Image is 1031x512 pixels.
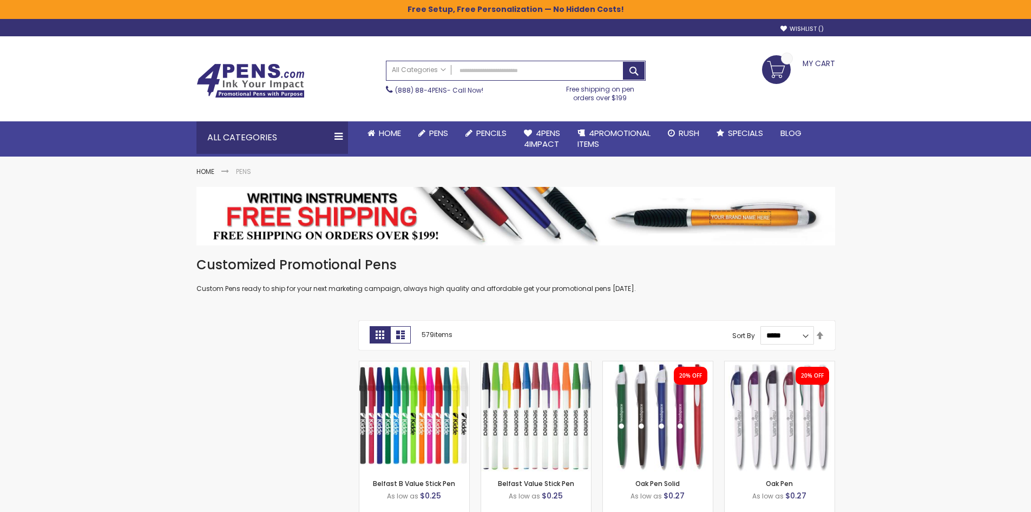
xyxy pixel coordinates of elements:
span: 4PROMOTIONAL ITEMS [577,127,651,150]
span: Rush [679,127,699,139]
img: 4Pens Custom Pens and Promotional Products [196,63,305,98]
strong: Grid [370,326,390,344]
a: (888) 88-4PENS [395,86,447,95]
span: As low as [752,491,784,501]
a: All Categories [386,61,451,79]
span: Pens [429,127,448,139]
a: Pencils [457,121,515,145]
a: Oak Pen Solid [603,361,713,370]
label: Sort By [732,330,755,340]
span: 579 [422,330,434,339]
span: Specials [728,127,763,139]
span: 4Pens 4impact [524,127,560,150]
span: As low as [509,491,540,501]
a: Belfast B Value Stick Pen [359,361,469,370]
span: - Call Now! [395,86,483,95]
div: All Categories [196,121,348,154]
span: $0.25 [542,490,563,501]
span: All Categories [392,66,446,74]
a: Belfast Value Stick Pen [481,361,591,370]
h1: Customized Promotional Pens [196,256,835,274]
a: Home [196,167,214,176]
img: Belfast Value Stick Pen [481,361,591,471]
strong: Pens [236,167,251,176]
img: Belfast B Value Stick Pen [359,361,469,471]
a: 4Pens4impact [515,121,569,157]
a: Oak Pen [725,361,835,370]
div: 20% OFF [679,372,702,380]
a: 4PROMOTIONALITEMS [569,121,659,157]
a: Specials [708,121,772,145]
a: Oak Pen Solid [635,479,680,488]
a: Pens [410,121,457,145]
p: items [422,326,452,344]
span: $0.27 [785,490,806,501]
a: Blog [772,121,810,145]
a: Rush [659,121,708,145]
span: Home [379,127,401,139]
span: $0.25 [420,490,441,501]
span: Pencils [476,127,507,139]
span: As low as [631,491,662,501]
a: Home [359,121,410,145]
img: Oak Pen Solid [603,361,713,471]
img: Pens [196,187,835,245]
img: Oak Pen [725,361,835,471]
a: Wishlist [780,25,824,33]
div: Custom Pens ready to ship for your next marketing campaign, always high quality and affordable ge... [196,256,835,294]
span: Blog [780,127,802,139]
div: 20% OFF [801,372,824,380]
a: Oak Pen [766,479,793,488]
div: Free shipping on pen orders over $199 [555,81,646,102]
a: Belfast Value Stick Pen [498,479,574,488]
a: Belfast B Value Stick Pen [373,479,455,488]
span: As low as [387,491,418,501]
span: $0.27 [664,490,685,501]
